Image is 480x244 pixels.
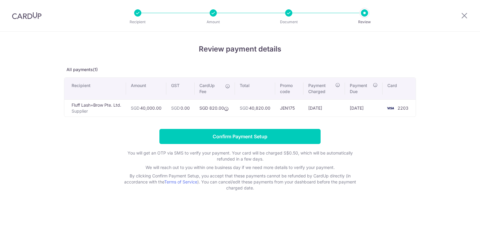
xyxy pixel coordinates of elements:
[120,173,360,191] p: By clicking Confirm Payment Setup, you accept that these payments cannot be refunded by CardUp di...
[398,105,408,111] span: 2203
[303,99,345,117] td: [DATE]
[342,19,387,25] p: Review
[191,19,235,25] p: Amount
[195,99,235,117] td: SGD 820.00
[350,83,371,95] span: Payment Due
[64,99,126,117] td: Fluff Lash+Brow Pte. Ltd.
[120,150,360,162] p: You will get an OTP via SMS to verify your payment. Your card will be charged S$0.50, which will ...
[275,78,303,99] th: Promo code
[64,78,126,99] th: Recipient
[345,99,383,117] td: [DATE]
[120,164,360,170] p: We will reach out to you within one business day if we need more details to verify your payment.
[131,105,140,111] span: SGD
[384,105,396,112] img: <span class="translation_missing" title="translation missing: en.account_steps.new_confirm_form.b...
[126,99,166,117] td: 40,000.00
[115,19,160,25] p: Recipient
[159,129,321,144] input: Confirm Payment Setup
[166,99,195,117] td: 0.00
[266,19,311,25] p: Document
[235,78,275,99] th: Total
[164,179,197,184] a: Terms of Service
[64,44,416,55] h4: Review payment details
[383,78,416,99] th: Card
[308,83,334,95] span: Payment Charged
[72,108,121,114] p: Supplier
[12,12,42,19] img: CardUp
[275,99,303,117] td: JEN175
[126,78,166,99] th: Amount
[166,78,195,99] th: GST
[64,67,416,73] p: All payments(1)
[240,105,248,111] span: SGD
[235,99,275,117] td: 40,820.00
[199,83,222,95] span: CardUp Fee
[171,105,180,111] span: SGD
[441,226,474,241] iframe: Opens a widget where you can find more information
